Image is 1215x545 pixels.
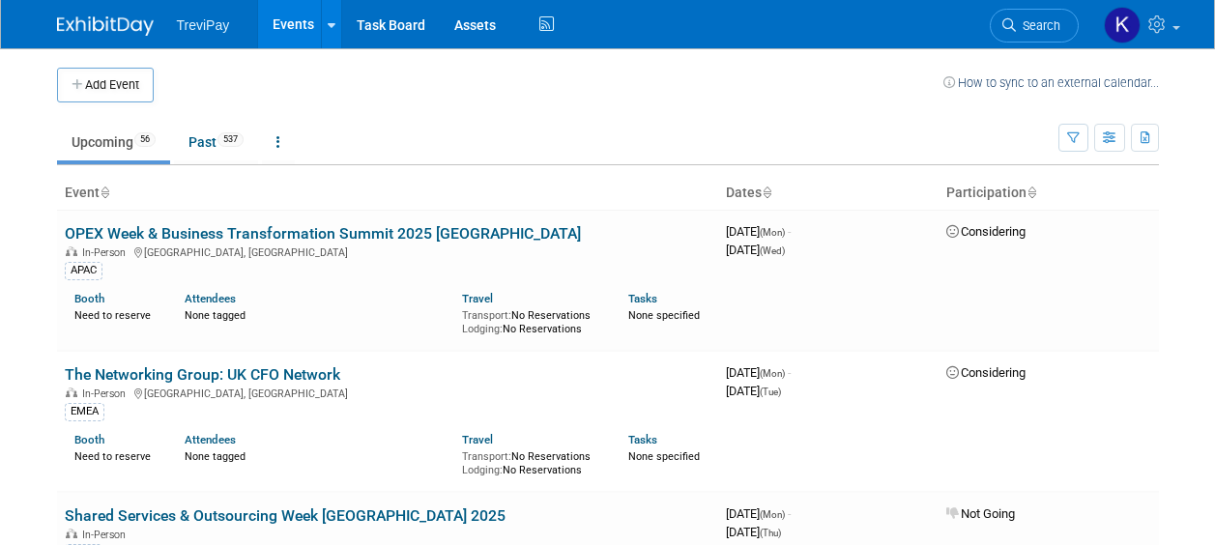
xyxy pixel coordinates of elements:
[762,185,771,200] a: Sort by Start Date
[65,385,710,400] div: [GEOGRAPHIC_DATA], [GEOGRAPHIC_DATA]
[177,17,230,33] span: TreviPay
[185,292,236,305] a: Attendees
[788,224,791,239] span: -
[943,75,1159,90] a: How to sync to an external calendar...
[760,245,785,256] span: (Wed)
[760,368,785,379] span: (Mon)
[462,323,503,335] span: Lodging:
[946,365,1026,380] span: Considering
[788,506,791,521] span: -
[66,529,77,538] img: In-Person Event
[939,177,1159,210] th: Participation
[628,309,700,322] span: None specified
[726,525,781,539] span: [DATE]
[718,177,939,210] th: Dates
[990,9,1079,43] a: Search
[462,450,511,463] span: Transport:
[82,529,131,541] span: In-Person
[726,506,791,521] span: [DATE]
[185,433,236,446] a: Attendees
[628,450,700,463] span: None specified
[185,305,448,323] div: None tagged
[760,528,781,538] span: (Thu)
[65,244,710,259] div: [GEOGRAPHIC_DATA], [GEOGRAPHIC_DATA]
[66,246,77,256] img: In-Person Event
[760,387,781,397] span: (Tue)
[1016,18,1060,33] span: Search
[462,464,503,476] span: Lodging:
[174,124,258,160] a: Past537
[65,262,102,279] div: APAC
[74,433,104,446] a: Booth
[82,246,131,259] span: In-Person
[726,224,791,239] span: [DATE]
[65,403,104,420] div: EMEA
[57,16,154,36] img: ExhibitDay
[1104,7,1141,43] img: Kora Licht
[628,292,657,305] a: Tasks
[66,387,77,397] img: In-Person Event
[82,387,131,400] span: In-Person
[462,309,511,322] span: Transport:
[185,446,448,464] div: None tagged
[134,132,156,147] span: 56
[65,224,581,243] a: OPEX Week & Business Transformation Summit 2025 [GEOGRAPHIC_DATA]
[462,446,599,476] div: No Reservations No Reservations
[74,446,157,464] div: Need to reserve
[57,177,718,210] th: Event
[65,506,506,525] a: Shared Services & Outsourcing Week [GEOGRAPHIC_DATA] 2025
[462,305,599,335] div: No Reservations No Reservations
[57,124,170,160] a: Upcoming56
[628,433,657,446] a: Tasks
[74,292,104,305] a: Booth
[760,509,785,520] span: (Mon)
[946,506,1015,521] span: Not Going
[57,68,154,102] button: Add Event
[65,365,340,384] a: The Networking Group: UK CFO Network
[946,224,1026,239] span: Considering
[726,365,791,380] span: [DATE]
[726,243,785,257] span: [DATE]
[1027,185,1036,200] a: Sort by Participation Type
[217,132,244,147] span: 537
[788,365,791,380] span: -
[462,433,493,446] a: Travel
[100,185,109,200] a: Sort by Event Name
[726,384,781,398] span: [DATE]
[462,292,493,305] a: Travel
[760,227,785,238] span: (Mon)
[74,305,157,323] div: Need to reserve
